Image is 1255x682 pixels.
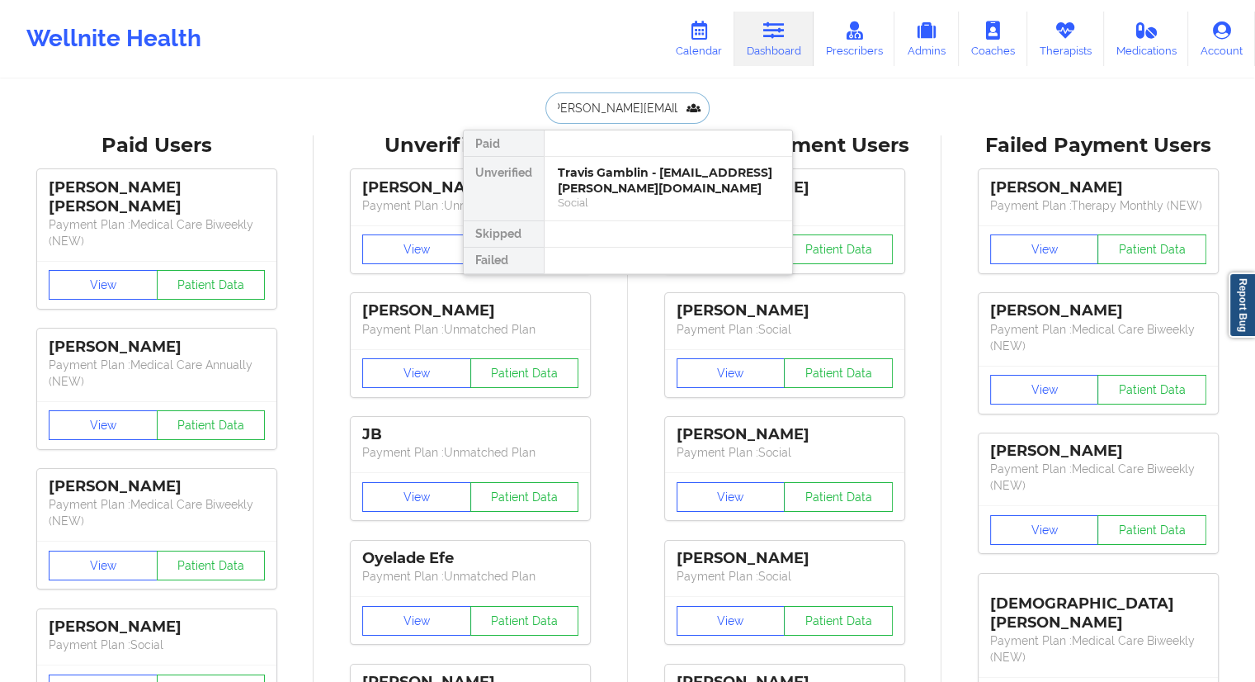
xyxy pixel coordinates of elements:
div: Social [558,196,779,210]
p: Payment Plan : Unmatched Plan [362,444,578,461]
button: View [49,410,158,440]
div: Oyelade Efe [362,549,578,568]
button: View [677,358,786,388]
div: [PERSON_NAME] [49,618,265,637]
button: Patient Data [784,358,893,388]
button: Patient Data [470,482,579,512]
button: View [990,515,1099,545]
div: Failed Payment Users [953,133,1243,159]
button: View [990,375,1099,405]
div: [PERSON_NAME] [49,338,265,357]
div: [PERSON_NAME] [990,301,1206,320]
div: Failed [464,248,544,274]
div: [PERSON_NAME] [990,442,1206,461]
a: Dashboard [734,12,814,66]
button: Patient Data [784,482,893,512]
button: View [362,358,471,388]
div: [PERSON_NAME] [677,549,893,568]
a: Account [1188,12,1255,66]
div: [DEMOGRAPHIC_DATA][PERSON_NAME] [990,582,1206,632]
p: Payment Plan : Medical Care Biweekly (NEW) [990,461,1206,494]
div: JB [362,425,578,444]
p: Payment Plan : Medical Care Biweekly (NEW) [990,632,1206,665]
div: [PERSON_NAME] [677,301,893,320]
p: Payment Plan : Social [677,444,893,461]
a: Medications [1104,12,1189,66]
button: Patient Data [1097,375,1206,405]
p: Payment Plan : Medical Care Biweekly (NEW) [49,216,265,249]
div: [PERSON_NAME] [990,178,1206,197]
button: Patient Data [1097,515,1206,545]
p: Payment Plan : Medical Care Biweekly (NEW) [49,496,265,529]
a: Coaches [959,12,1027,66]
button: Patient Data [157,270,266,300]
div: Travis Gamblin - [EMAIL_ADDRESS][PERSON_NAME][DOMAIN_NAME] [558,165,779,196]
div: Unverified Users [325,133,616,159]
p: Payment Plan : Social [677,321,893,338]
div: Unverified [464,157,544,221]
button: Patient Data [157,551,266,580]
button: View [362,234,471,264]
div: Skipped [464,221,544,248]
div: [PERSON_NAME] [677,425,893,444]
div: Paid Users [12,133,302,159]
a: Calendar [663,12,734,66]
button: Patient Data [784,234,893,264]
p: Payment Plan : Unmatched Plan [362,568,578,585]
button: View [990,234,1099,264]
p: Payment Plan : Medical Care Biweekly (NEW) [990,321,1206,354]
button: View [677,482,786,512]
p: Payment Plan : Medical Care Annually (NEW) [49,357,265,390]
button: View [362,482,471,512]
button: View [362,606,471,636]
a: Report Bug [1229,272,1255,338]
button: View [49,270,158,300]
div: [PERSON_NAME] [362,301,578,320]
div: [PERSON_NAME] [PERSON_NAME] [49,178,265,216]
button: View [677,606,786,636]
p: Payment Plan : Unmatched Plan [362,197,578,214]
p: Payment Plan : Social [677,568,893,585]
button: Patient Data [470,358,579,388]
button: Patient Data [1097,234,1206,264]
div: [PERSON_NAME] [362,178,578,197]
p: Payment Plan : Unmatched Plan [362,321,578,338]
a: Prescribers [814,12,895,66]
div: [PERSON_NAME] [49,477,265,496]
a: Therapists [1027,12,1104,66]
div: Paid [464,130,544,157]
a: Admins [894,12,959,66]
button: View [49,551,158,580]
button: Patient Data [784,606,893,636]
p: Payment Plan : Therapy Monthly (NEW) [990,197,1206,214]
button: Patient Data [470,606,579,636]
button: Patient Data [157,410,266,440]
p: Payment Plan : Social [49,637,265,653]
